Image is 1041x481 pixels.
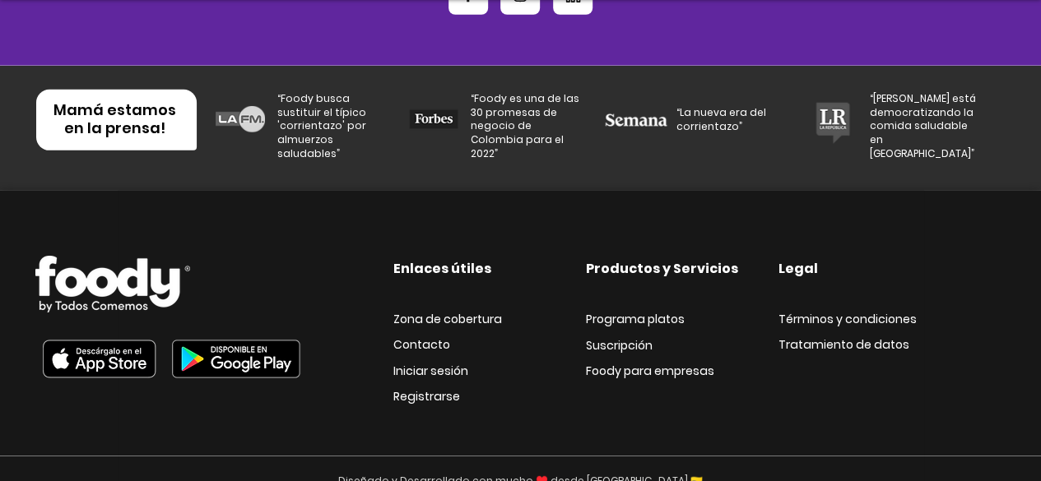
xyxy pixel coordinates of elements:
[393,311,502,327] span: Zona de cobertura
[946,386,1025,465] iframe: Messagebird Livechat Widget
[35,331,163,387] img: Foody app movil en App Store.png
[216,106,265,132] img: lafm.png
[35,256,190,312] img: Logo_Foody V2.0.0 (2).png
[778,311,917,327] span: Términos y condiciones
[870,91,976,160] span: “[PERSON_NAME] está democratizando la comida saludable en [GEOGRAPHIC_DATA]”
[163,331,309,387] img: Foody app movil en Play Store.png
[603,113,669,127] img: Semana_(Colombia)_logo 1_edited.png
[778,259,818,278] span: Legal
[778,338,909,352] a: Tratamiento de datos
[586,339,653,353] a: Suscripción
[778,312,917,326] a: Términos y condiciones
[586,312,685,326] a: Programa platos
[471,91,579,160] span: “Foody es una de las 30 promesas de negocio de Colombia para el 2022”
[676,105,766,133] span: “La nueva era del corrientazo”
[393,363,468,379] span: Iniciar sesión
[393,388,460,405] span: Registrarse
[393,338,450,352] a: Contacto
[53,99,176,139] span: Mamá estamos en la prensa!
[393,312,502,326] a: Zona de cobertura
[778,336,909,353] span: Tratamiento de datos
[393,336,450,353] span: Contacto
[808,99,857,147] img: lrepublica.png
[586,364,714,378] a: Foody para empresas
[393,390,460,404] a: Registrarse
[586,337,653,354] span: Suscripción
[586,259,738,278] span: Productos y Servicios
[393,259,491,278] span: Enlaces útiles
[393,364,468,378] a: Iniciar sesión
[277,91,366,160] span: “Foody busca sustituir el típico 'corrientazo' por almuerzos saludables”
[409,106,458,132] img: forbes.png
[586,311,685,327] span: Programa platos
[586,363,714,379] span: Foody para empresas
